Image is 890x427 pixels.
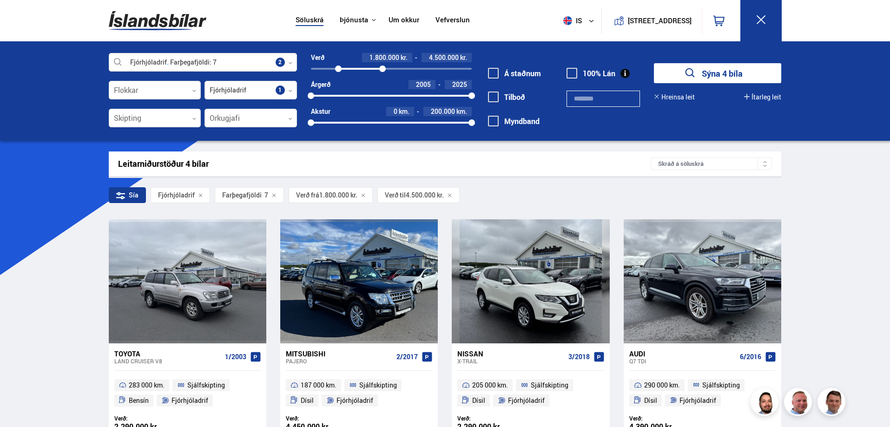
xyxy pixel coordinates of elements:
span: Fjórhjóladrif [158,191,195,199]
label: 100% Lán [567,69,615,78]
span: kr. [460,54,467,61]
span: 1/2003 [225,353,246,361]
label: Tilboð [488,93,525,101]
span: 290 000 km. [644,380,680,391]
a: Vefverslun [435,16,470,26]
img: siFngHWaQ9KaOqBr.png [785,389,813,417]
span: Sjálfskipting [702,380,740,391]
span: Fjórhjóladrif [171,395,208,406]
img: svg+xml;base64,PHN2ZyB4bWxucz0iaHR0cDovL3d3dy53My5vcmcvMjAwMC9zdmciIHdpZHRoPSI1MTIiIGhlaWdodD0iNT... [563,16,572,25]
span: 2025 [452,80,467,89]
div: Farþegafjöldi [222,191,262,199]
span: km. [456,108,467,115]
button: Hreinsa leit [654,93,695,101]
div: Verð: [629,415,703,422]
div: Land Cruiser V8 [114,358,221,364]
img: FbJEzSuNWCJXmdc-.webp [819,389,847,417]
button: is [560,7,601,34]
span: 4.500.000 kr. [406,191,444,199]
span: 187 000 km. [301,380,336,391]
a: Um okkur [389,16,419,26]
button: Ítarleg leit [744,93,781,101]
span: Dísil [644,395,657,406]
span: km. [399,108,409,115]
div: Sía [109,187,146,203]
span: 205 000 km. [472,380,508,391]
div: Skráð á söluskrá [651,158,772,170]
span: 6/2016 [740,353,761,361]
div: Audi [629,349,736,358]
span: 200.000 [431,107,455,116]
div: Leitarniðurstöður 4 bílar [118,159,651,169]
span: Sjálfskipting [531,380,568,391]
span: 283 000 km. [129,380,165,391]
button: [STREET_ADDRESS] [632,17,688,25]
span: 1.800.000 [369,53,399,62]
img: G0Ugv5HjCgRt.svg [109,6,206,36]
span: Sjálfskipting [187,380,225,391]
label: Myndband [488,117,540,125]
div: Verð [311,54,324,61]
label: Á staðnum [488,69,541,78]
div: X-Trail [457,358,564,364]
span: 0 [394,107,397,116]
a: [STREET_ADDRESS] [607,7,697,34]
span: Fjórhjóladrif [679,395,716,406]
span: Dísil [472,395,485,406]
span: 2005 [416,80,431,89]
div: Verð: [457,415,531,422]
span: Verð til [385,191,406,199]
button: Þjónusta [340,16,368,25]
span: kr. [401,54,408,61]
div: Árgerð [311,81,330,88]
span: 1.800.000 kr. [319,191,357,199]
div: PAJERO [286,358,393,364]
a: Söluskrá [296,16,323,26]
span: Fjórhjóladrif [336,395,373,406]
span: Bensín [129,395,149,406]
span: Verð frá [296,191,319,199]
span: 3/2018 [568,353,590,361]
span: Sjálfskipting [359,380,397,391]
div: Akstur [311,108,330,115]
img: nhp88E3Fdnt1Opn2.png [752,389,780,417]
div: Nissan [457,349,564,358]
button: Opna LiveChat spjallviðmót [7,4,35,32]
div: Q7 TDI [629,358,736,364]
div: Mitsubishi [286,349,393,358]
span: is [560,16,583,25]
span: 7 [222,191,268,199]
div: Verð: [114,415,188,422]
div: Toyota [114,349,221,358]
span: 2/2017 [396,353,418,361]
div: Verð: [286,415,359,422]
span: 4.500.000 [429,53,459,62]
button: Sýna 4 bíla [654,63,781,83]
span: Fjórhjóladrif [508,395,545,406]
span: Dísil [301,395,314,406]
